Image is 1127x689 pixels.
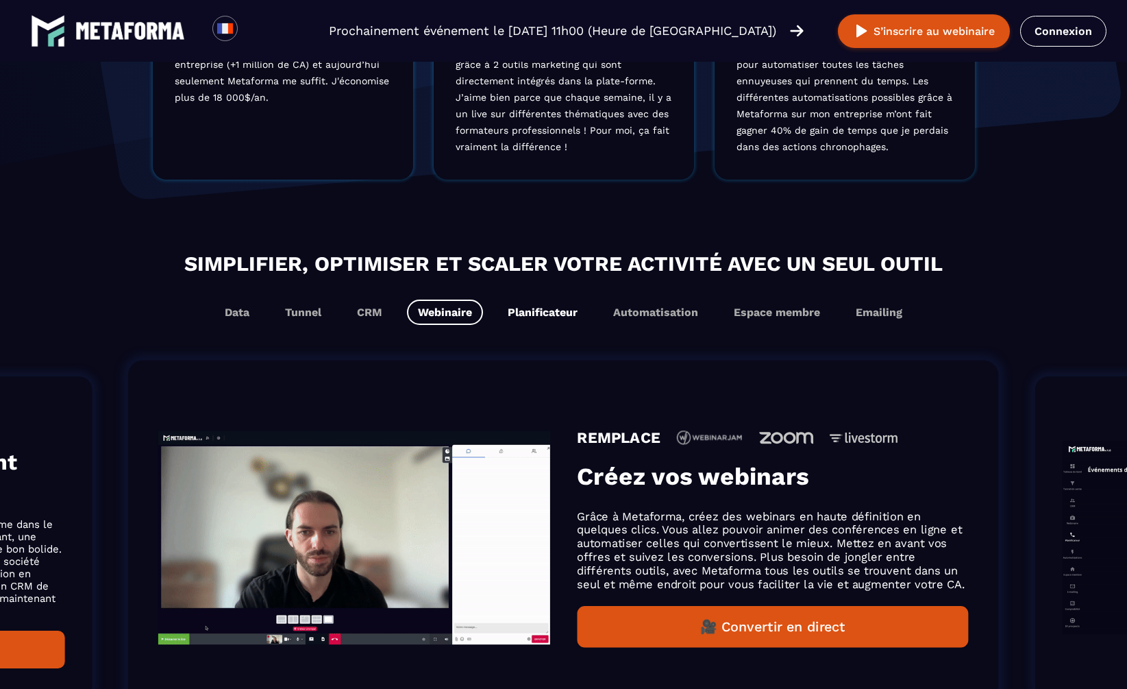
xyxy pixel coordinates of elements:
[329,21,776,40] p: Prochainement événement le [DATE] 11h00 (Heure de [GEOGRAPHIC_DATA])
[845,300,913,325] button: Emailing
[758,431,815,444] img: icon
[158,431,550,645] img: gif
[838,14,1010,48] button: S’inscrire au webinaire
[577,606,969,648] button: 🎥 Convertir en direct
[407,300,483,325] button: Webinaire
[723,300,831,325] button: Espace membre
[75,22,185,40] img: logo
[497,300,589,325] button: Planificateur
[216,20,234,37] img: fr
[853,23,870,40] img: play
[346,300,393,325] button: CRM
[602,300,709,325] button: Automatisation
[238,16,271,46] div: Search for option
[249,23,260,39] input: Search for option
[214,300,260,325] button: Data
[830,432,897,443] img: icon
[1020,16,1106,47] a: Connexion
[31,14,65,48] img: logo
[577,428,660,446] h4: REMPLACE
[676,430,743,445] img: icon
[14,248,1113,279] h2: Simplifier, optimiser et scaler votre activité avec un seul outil
[577,461,969,490] h3: Créez vos webinars
[577,509,969,591] p: Grâce à Metaforma, créez des webinars en haute définition en quelques clics. Vous allez pouvoir a...
[790,23,804,38] img: arrow-right
[274,300,332,325] button: Tunnel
